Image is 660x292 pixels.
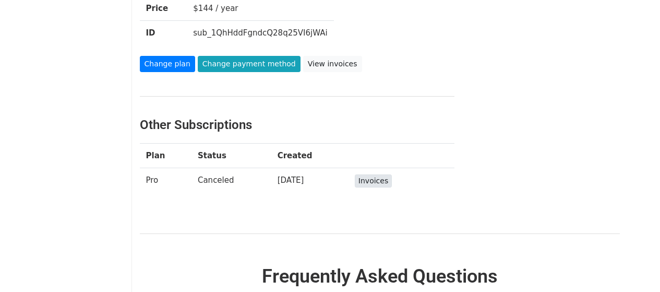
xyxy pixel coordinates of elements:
td: sub_1QhHddFgndcQ28q25VI6jWAi [187,21,333,45]
td: Canceled [191,168,271,194]
a: View invoices [303,56,362,72]
th: ID [140,21,187,45]
iframe: Chat Widget [608,242,660,292]
h2: Frequently Asked Questions [140,265,620,288]
th: Plan [140,143,191,168]
td: Pro [140,168,191,194]
a: Invoices [355,174,392,188]
h3: Other Subscriptions [140,118,454,133]
a: Change payment method [198,56,301,72]
td: [DATE] [271,168,349,194]
a: Change plan [140,56,195,72]
th: Status [191,143,271,168]
th: Created [271,143,349,168]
